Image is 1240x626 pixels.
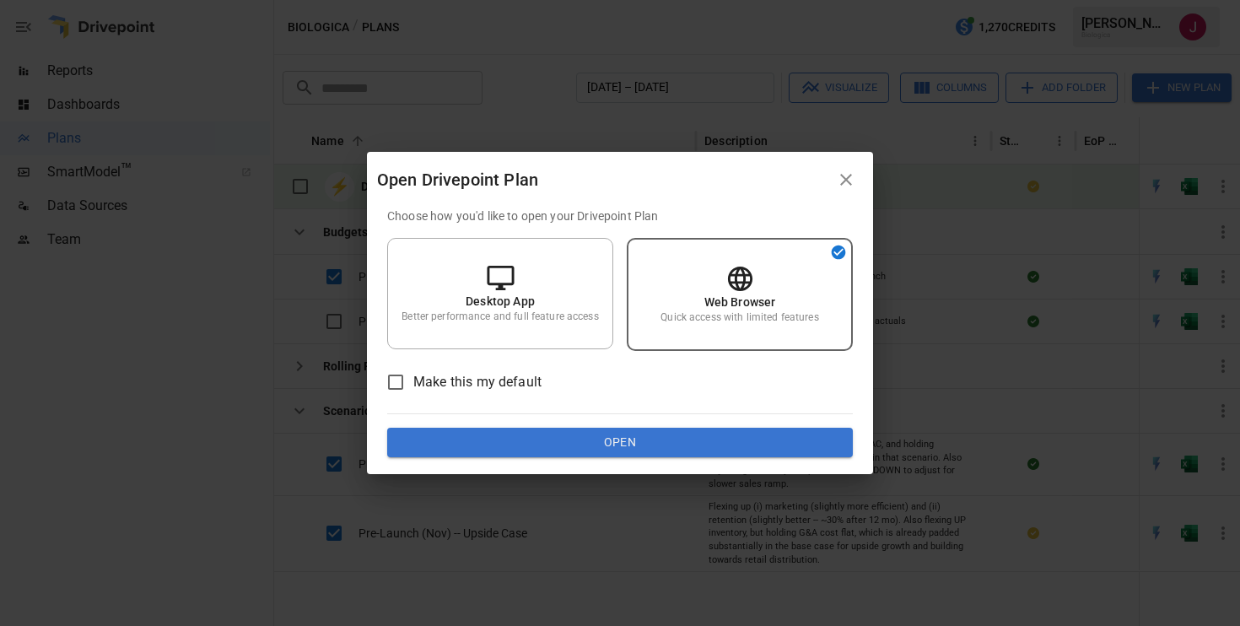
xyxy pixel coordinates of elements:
p: Better performance and full feature access [402,310,598,324]
button: Open [387,428,853,458]
p: Quick access with limited features [660,310,818,325]
p: Web Browser [704,294,776,310]
div: Open Drivepoint Plan [377,166,829,193]
p: Desktop App [466,293,535,310]
p: Choose how you'd like to open your Drivepoint Plan [387,208,853,224]
span: Make this my default [413,372,542,392]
